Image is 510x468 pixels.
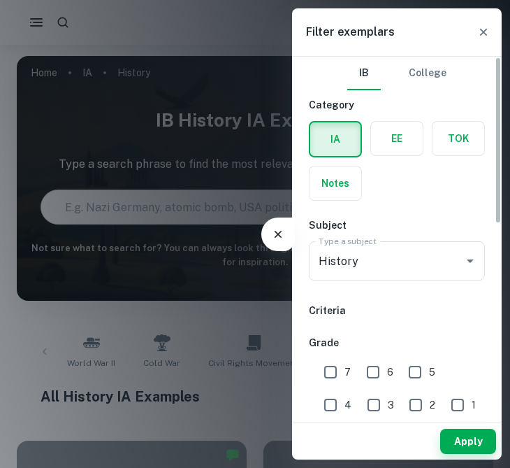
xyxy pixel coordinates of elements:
[344,397,351,413] span: 4
[309,335,485,350] h6: Grade
[319,235,377,247] label: Type a subject
[309,166,361,200] button: Notes
[430,397,435,413] span: 2
[310,122,360,156] button: IA
[440,429,496,454] button: Apply
[347,57,381,90] button: IB
[371,122,423,155] button: EE
[429,364,435,380] span: 5
[306,24,395,41] h6: Filter exemplars
[387,364,393,380] span: 6
[347,57,446,90] div: Filter type choice
[472,397,476,413] span: 1
[309,303,485,318] h6: Criteria
[309,97,485,113] h6: Category
[460,251,480,271] button: Open
[344,364,351,380] span: 7
[432,122,484,155] button: TOK
[309,218,485,233] h6: Subject
[264,220,292,248] button: Filter
[388,397,394,413] span: 3
[409,57,446,90] button: College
